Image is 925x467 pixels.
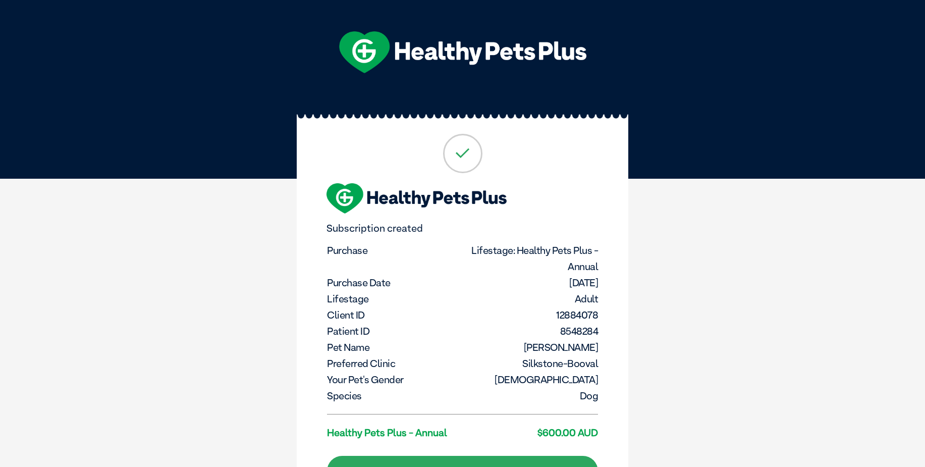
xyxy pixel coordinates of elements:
[464,242,598,275] dd: Lifestage: Healthy Pets Plus - Annual
[327,242,462,258] dt: Purchase
[464,275,598,291] dd: [DATE]
[327,339,462,355] dt: Pet Name
[327,372,462,388] dt: Your pet's gender
[327,183,507,214] img: hpp-logo
[327,323,462,339] dt: Patient ID
[464,372,598,388] dd: [DEMOGRAPHIC_DATA]
[464,291,598,307] dd: Adult
[464,425,598,441] dd: $600.00 AUD
[464,339,598,355] dd: [PERSON_NAME]
[327,291,462,307] dt: Lifestage
[327,307,462,323] dt: Client ID
[464,307,598,323] dd: 12884078
[327,425,462,441] dt: Healthy Pets Plus - Annual
[327,275,462,291] dt: Purchase Date
[327,223,598,234] p: Subscription created
[339,31,586,73] img: hpp-logo-landscape-green-white.png
[327,388,462,404] dt: Species
[464,355,598,372] dd: Silkstone-Booval
[327,355,462,372] dt: Preferred Clinic
[464,388,598,404] dd: Dog
[464,323,598,339] dd: 8548284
